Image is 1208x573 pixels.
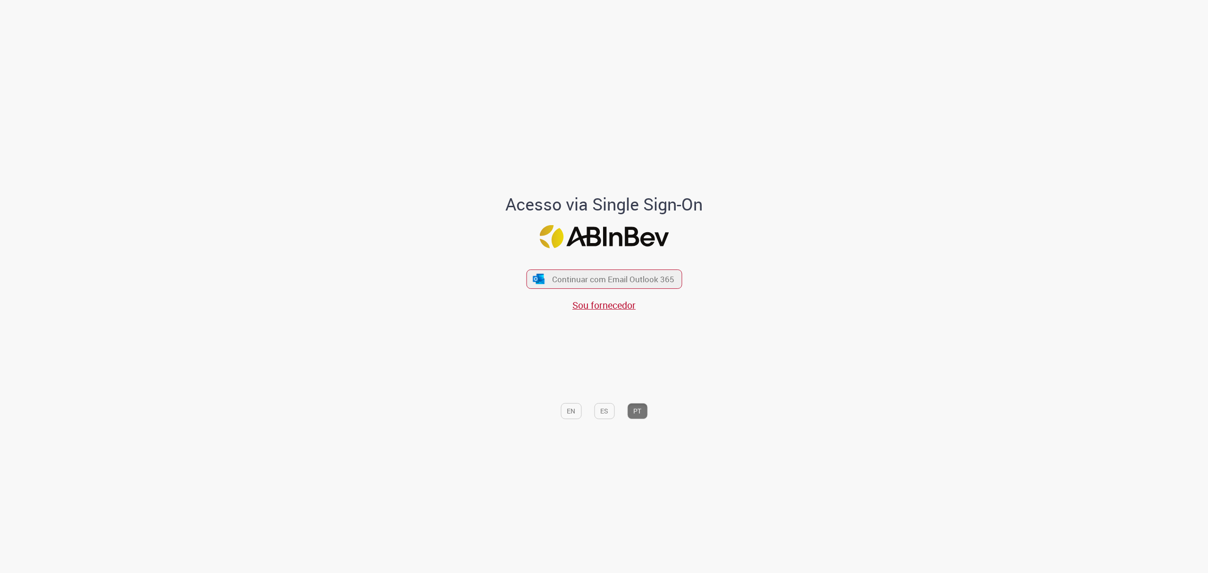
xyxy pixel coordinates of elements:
button: EN [561,403,581,419]
img: ícone Azure/Microsoft 360 [532,274,545,284]
button: ES [594,403,614,419]
button: PT [627,403,647,419]
h1: Acesso via Single Sign-On [473,195,735,214]
a: Sou fornecedor [572,299,636,312]
img: Logo ABInBev [539,225,669,248]
button: ícone Azure/Microsoft 360 Continuar com Email Outlook 365 [526,270,682,289]
span: Continuar com Email Outlook 365 [552,274,674,285]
